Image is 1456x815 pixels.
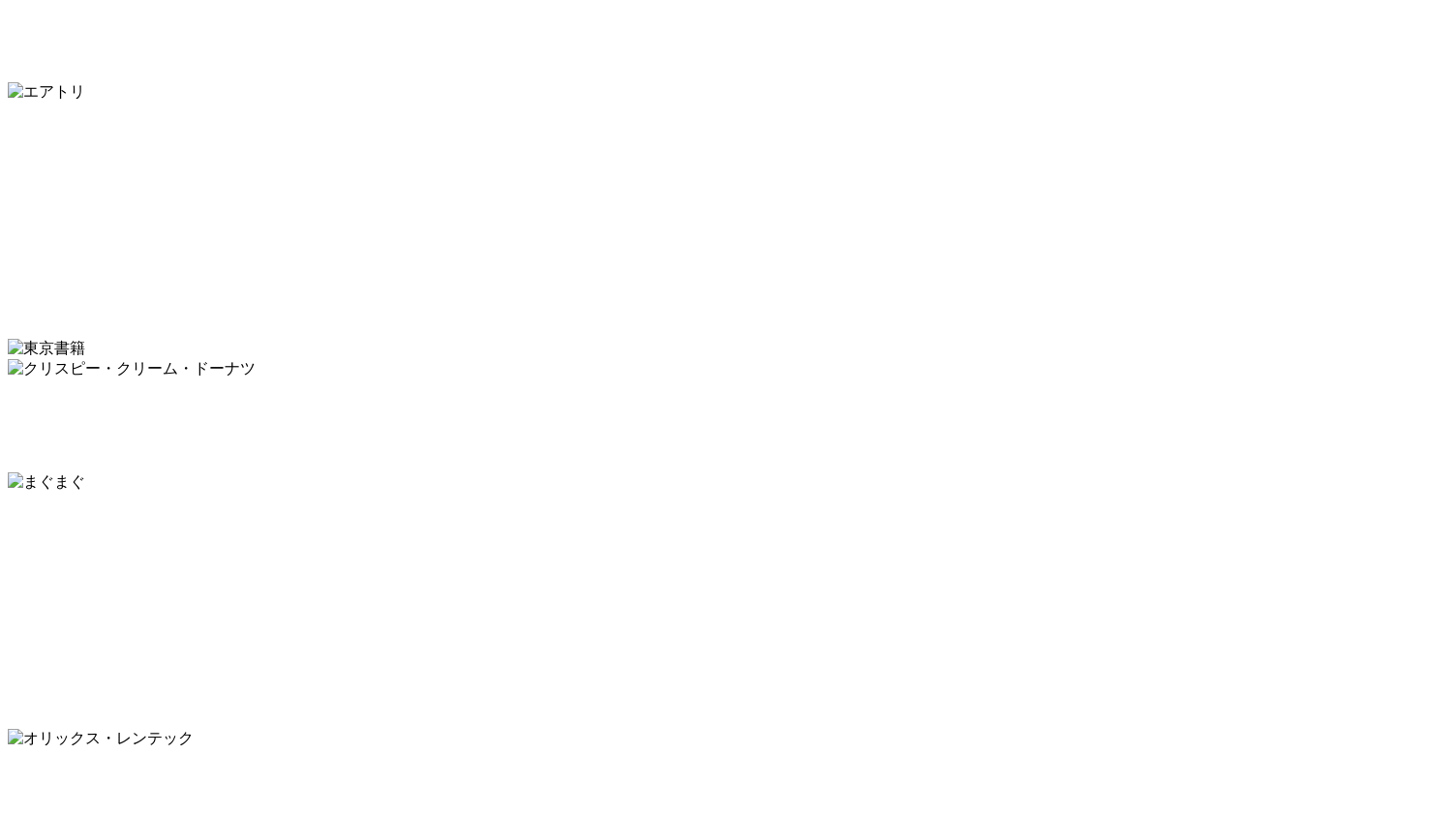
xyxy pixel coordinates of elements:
img: エアトリ [8,82,85,103]
img: ヤマサ醤油 [8,103,472,335]
img: クリスピー・クリーム・ドーナツ [8,359,256,379]
img: オリックス・レンテック [8,729,194,749]
img: ラクサス・テクノロジーズ [8,493,472,725]
img: 共同通信デジタル [8,379,185,468]
img: まぐまぐ [8,472,85,493]
img: 東京書籍 [8,339,85,359]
